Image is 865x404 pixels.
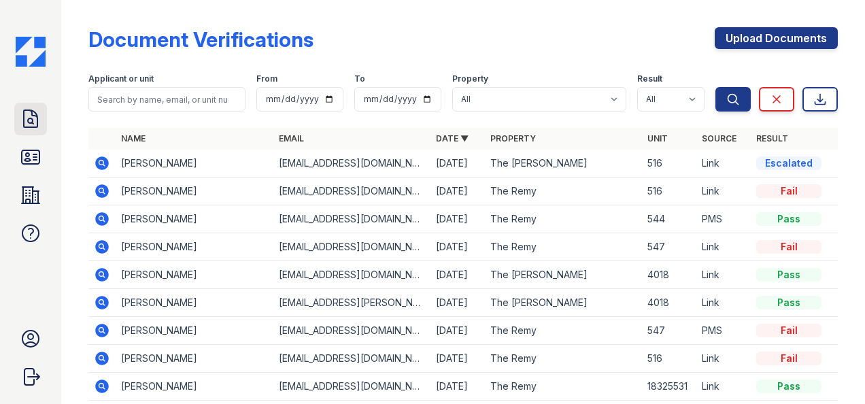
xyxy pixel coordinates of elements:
[485,150,642,178] td: The [PERSON_NAME]
[485,373,642,401] td: The Remy
[88,27,313,52] div: Document Verifications
[485,205,642,233] td: The Remy
[696,261,751,289] td: Link
[116,261,273,289] td: [PERSON_NAME]
[642,205,696,233] td: 544
[273,150,430,178] td: [EMAIL_ADDRESS][DOMAIN_NAME]
[756,133,788,144] a: Result
[273,205,430,233] td: [EMAIL_ADDRESS][DOMAIN_NAME]
[273,289,430,317] td: [EMAIL_ADDRESS][PERSON_NAME][DOMAIN_NAME]
[647,133,668,144] a: Unit
[756,156,821,170] div: Escalated
[116,178,273,205] td: [PERSON_NAME]
[696,178,751,205] td: Link
[696,233,751,261] td: Link
[452,73,488,84] label: Property
[696,373,751,401] td: Link
[696,345,751,373] td: Link
[485,289,642,317] td: The [PERSON_NAME]
[756,184,821,198] div: Fail
[642,233,696,261] td: 547
[273,178,430,205] td: [EMAIL_ADDRESS][DOMAIN_NAME]
[702,133,736,144] a: Source
[88,87,245,112] input: Search by name, email, or unit number
[116,317,273,345] td: [PERSON_NAME]
[756,268,821,282] div: Pass
[430,345,485,373] td: [DATE]
[696,150,751,178] td: Link
[279,133,304,144] a: Email
[256,73,277,84] label: From
[642,289,696,317] td: 4018
[273,261,430,289] td: [EMAIL_ADDRESS][DOMAIN_NAME]
[430,233,485,261] td: [DATE]
[756,240,821,254] div: Fail
[642,345,696,373] td: 516
[485,233,642,261] td: The Remy
[485,261,642,289] td: The [PERSON_NAME]
[16,37,46,67] img: CE_Icon_Blue-c292c112584629df590d857e76928e9f676e5b41ef8f769ba2f05ee15b207248.png
[273,373,430,401] td: [EMAIL_ADDRESS][DOMAIN_NAME]
[116,233,273,261] td: [PERSON_NAME]
[273,317,430,345] td: [EMAIL_ADDRESS][DOMAIN_NAME]
[642,317,696,345] td: 547
[485,317,642,345] td: The Remy
[430,178,485,205] td: [DATE]
[642,373,696,401] td: 18325531
[756,352,821,365] div: Fail
[637,73,662,84] label: Result
[116,289,273,317] td: [PERSON_NAME]
[116,373,273,401] td: [PERSON_NAME]
[756,324,821,337] div: Fail
[436,133,469,144] a: Date ▼
[642,150,696,178] td: 516
[430,261,485,289] td: [DATE]
[485,345,642,373] td: The Remy
[116,150,273,178] td: [PERSON_NAME]
[430,289,485,317] td: [DATE]
[696,317,751,345] td: PMS
[490,133,536,144] a: Property
[696,289,751,317] td: Link
[116,205,273,233] td: [PERSON_NAME]
[430,317,485,345] td: [DATE]
[715,27,838,49] a: Upload Documents
[756,296,821,309] div: Pass
[273,345,430,373] td: [EMAIL_ADDRESS][DOMAIN_NAME]
[696,205,751,233] td: PMS
[430,150,485,178] td: [DATE]
[116,345,273,373] td: [PERSON_NAME]
[756,212,821,226] div: Pass
[756,380,821,393] div: Pass
[485,178,642,205] td: The Remy
[642,178,696,205] td: 516
[88,73,154,84] label: Applicant or unit
[430,373,485,401] td: [DATE]
[273,233,430,261] td: [EMAIL_ADDRESS][DOMAIN_NAME]
[354,73,365,84] label: To
[430,205,485,233] td: [DATE]
[121,133,146,144] a: Name
[642,261,696,289] td: 4018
